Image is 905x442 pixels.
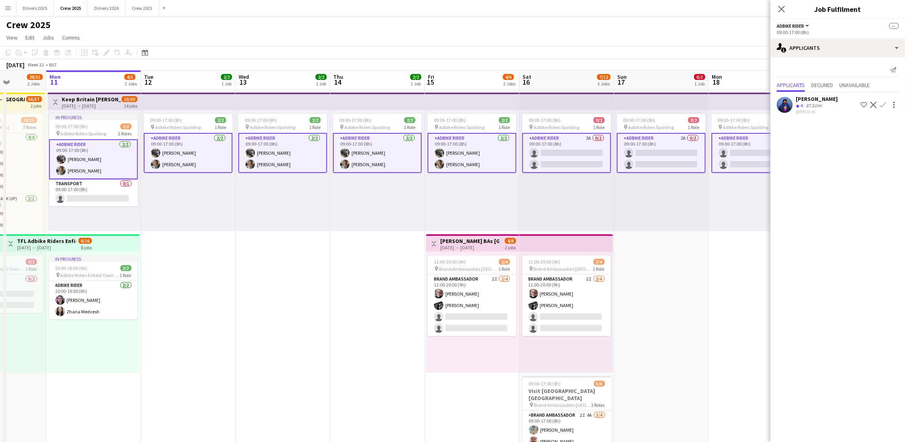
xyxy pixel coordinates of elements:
[777,23,810,29] button: Adbike Rider
[6,19,51,31] h1: Crew 2025
[3,32,21,43] a: View
[125,0,159,16] button: Crew 2023
[25,34,34,41] span: Edit
[6,34,17,41] span: View
[811,82,833,88] span: Declined
[796,109,838,114] div: [DATE] 16:41
[54,0,88,16] button: Crew 2025
[42,34,54,41] span: Jobs
[16,0,54,16] button: Drivers 2025
[777,29,899,35] div: 09:00-17:00 (8h)
[800,102,803,108] span: 4
[62,34,80,41] span: Comms
[22,32,38,43] a: Edit
[777,82,805,88] span: Applicants
[796,95,838,102] div: [PERSON_NAME]
[6,61,25,69] div: [DATE]
[839,82,870,88] span: Unavailable
[804,102,823,109] div: 87.51mi
[770,38,905,57] div: Applicants
[49,62,57,68] div: BST
[777,23,804,29] span: Adbike Rider
[88,0,125,16] button: Drivers 2026
[889,23,899,29] span: --
[39,32,57,43] a: Jobs
[770,4,905,14] h3: Job Fulfilment
[59,32,83,43] a: Comms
